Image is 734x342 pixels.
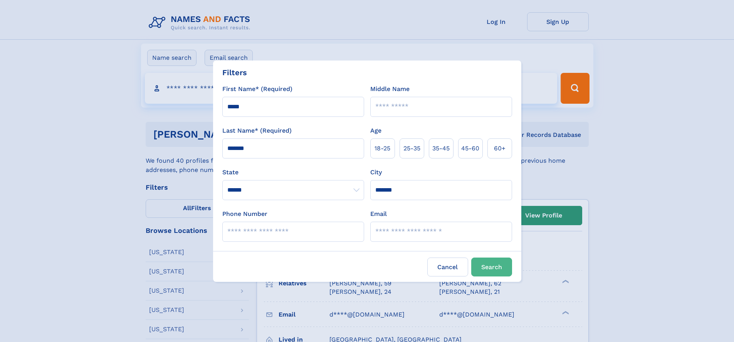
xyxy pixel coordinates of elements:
[403,144,420,153] span: 25‑35
[222,168,364,177] label: State
[432,144,450,153] span: 35‑45
[494,144,506,153] span: 60+
[370,126,381,135] label: Age
[375,144,390,153] span: 18‑25
[370,84,410,94] label: Middle Name
[370,168,382,177] label: City
[427,258,468,276] label: Cancel
[222,67,247,78] div: Filters
[471,258,512,276] button: Search
[461,144,479,153] span: 45‑60
[222,209,267,219] label: Phone Number
[222,84,292,94] label: First Name* (Required)
[222,126,292,135] label: Last Name* (Required)
[370,209,387,219] label: Email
